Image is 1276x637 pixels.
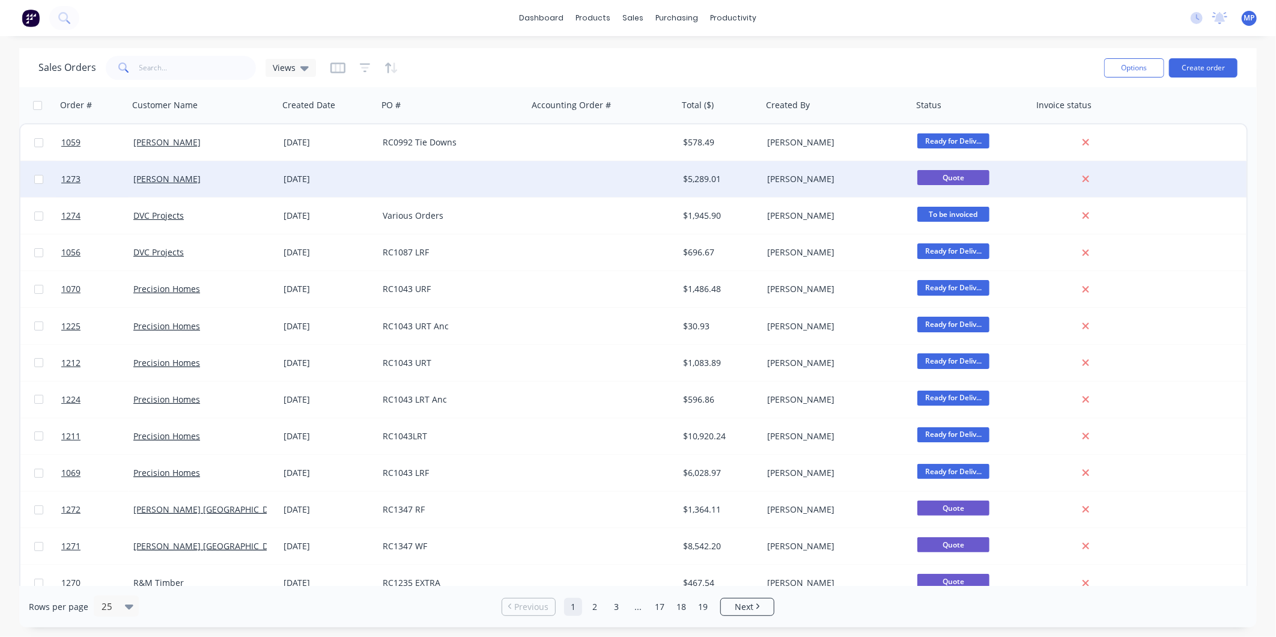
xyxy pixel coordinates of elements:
button: Options [1104,58,1164,78]
div: [DATE] [284,173,373,185]
span: 1270 [61,577,81,589]
a: Page 18 [672,598,690,616]
div: [PERSON_NAME] [767,430,901,442]
div: $8,542.20 [683,540,754,552]
a: dashboard [514,9,570,27]
span: 1225 [61,320,81,332]
div: $578.49 [683,136,754,148]
a: Precision Homes [133,467,200,478]
a: [PERSON_NAME] [GEOGRAPHIC_DATA] [133,540,286,552]
div: [DATE] [284,136,373,148]
div: RC1043LRT [383,430,516,442]
span: 1211 [61,430,81,442]
div: $6,028.97 [683,467,754,479]
div: [DATE] [284,540,373,552]
div: Order # [60,99,92,111]
span: 1271 [61,540,81,552]
div: [DATE] [284,577,373,589]
span: Ready for Deliv... [917,391,989,406]
div: RC0992 Tie Downs [383,136,516,148]
div: Created Date [282,99,335,111]
a: Next page [721,601,774,613]
div: [DATE] [284,210,373,222]
div: Customer Name [132,99,198,111]
div: RC1043 LRF [383,467,516,479]
div: RC1347 WF [383,540,516,552]
div: [PERSON_NAME] [767,173,901,185]
div: Status [916,99,941,111]
div: [PERSON_NAME] [767,246,901,258]
div: [PERSON_NAME] [767,210,901,222]
div: RC1087 LRF [383,246,516,258]
div: [PERSON_NAME] [767,320,901,332]
a: [PERSON_NAME] [GEOGRAPHIC_DATA] [133,504,286,515]
a: 1212 [61,345,133,381]
a: 1069 [61,455,133,491]
span: 1070 [61,283,81,295]
span: 1059 [61,136,81,148]
div: $467.54 [683,577,754,589]
div: $596.86 [683,394,754,406]
span: Ready for Deliv... [917,280,989,295]
a: Page 17 [651,598,669,616]
a: 1271 [61,528,133,564]
a: Page 19 [694,598,712,616]
a: DVC Projects [133,210,184,221]
span: Previous [515,601,549,613]
div: [DATE] [284,430,373,442]
a: Jump forward [629,598,647,616]
div: Accounting Order # [532,99,611,111]
div: [PERSON_NAME] [767,540,901,552]
div: [DATE] [284,246,373,258]
div: products [570,9,617,27]
div: [PERSON_NAME] [767,394,901,406]
span: 1069 [61,467,81,479]
a: [PERSON_NAME] [133,136,201,148]
div: [DATE] [284,283,373,295]
img: Factory [22,9,40,27]
div: [PERSON_NAME] [767,283,901,295]
a: Page 3 [607,598,625,616]
div: [PERSON_NAME] [767,504,901,516]
div: [PERSON_NAME] [767,467,901,479]
span: Next [735,601,753,613]
a: DVC Projects [133,246,184,258]
span: 1274 [61,210,81,222]
a: 1273 [61,161,133,197]
a: Precision Homes [133,357,200,368]
span: Ready for Deliv... [917,464,989,479]
span: Views [273,61,296,74]
a: Precision Homes [133,283,200,294]
a: Previous page [502,601,555,613]
span: 1273 [61,173,81,185]
input: Search... [139,56,257,80]
span: Rows per page [29,601,88,613]
span: To be invoiced [917,207,989,222]
div: [DATE] [284,394,373,406]
div: RC1043 URF [383,283,516,295]
div: $1,486.48 [683,283,754,295]
div: [DATE] [284,320,373,332]
div: $10,920.24 [683,430,754,442]
div: productivity [705,9,763,27]
span: 1224 [61,394,81,406]
a: 1274 [61,198,133,234]
a: 1211 [61,418,133,454]
div: RC1347 RF [383,504,516,516]
span: Quote [917,170,989,185]
h1: Sales Orders [38,62,96,73]
div: $5,289.01 [683,173,754,185]
a: 1270 [61,565,133,601]
div: RC1043 URT Anc [383,320,516,332]
div: [PERSON_NAME] [767,357,901,369]
div: [DATE] [284,357,373,369]
span: 1056 [61,246,81,258]
div: PO # [381,99,401,111]
a: Precision Homes [133,394,200,405]
span: 1212 [61,357,81,369]
a: [PERSON_NAME] [133,173,201,184]
div: $1,945.90 [683,210,754,222]
a: 1056 [61,234,133,270]
span: MP [1244,13,1255,23]
div: [PERSON_NAME] [767,136,901,148]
